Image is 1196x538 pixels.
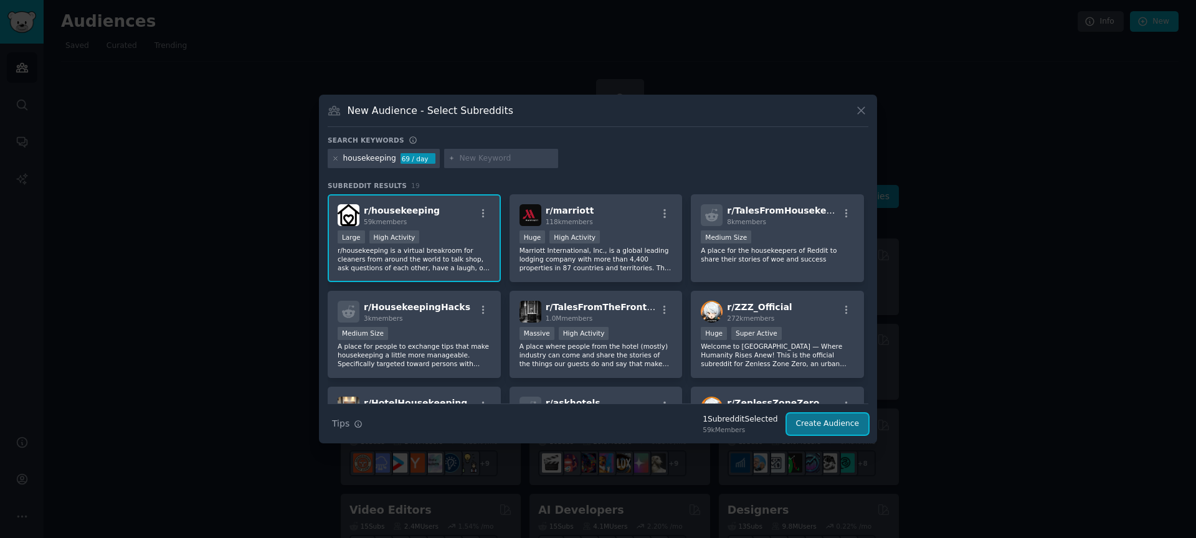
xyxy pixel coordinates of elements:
[727,302,792,312] span: r/ ZZZ_Official
[520,301,541,323] img: TalesFromTheFrontDesk
[787,413,869,435] button: Create Audience
[328,136,404,144] h3: Search keywords
[546,205,594,215] span: r/ marriott
[727,218,766,225] span: 8k members
[328,181,407,190] span: Subreddit Results
[520,230,546,243] div: Huge
[701,230,751,243] div: Medium Size
[703,414,777,425] div: 1 Subreddit Selected
[701,342,854,368] p: Welcome to [GEOGRAPHIC_DATA] — Where Humanity Rises Anew! This is the official subreddit for Zenl...
[364,398,467,408] span: r/ HotelHousekeeping
[546,218,593,225] span: 118k members
[343,153,396,164] div: housekeeping
[559,327,609,340] div: High Activity
[338,246,491,272] p: r/housekeeping is a virtual breakroom for cleaners from around the world to talk shop, ask questi...
[338,397,359,418] img: HotelHousekeeping
[338,327,388,340] div: Medium Size
[338,204,359,226] img: housekeeping
[546,398,600,408] span: r/ askhotels
[364,218,407,225] span: 59k members
[364,314,403,322] span: 3k members
[520,204,541,226] img: marriott
[520,342,673,368] p: A place where people from the hotel (mostly) industry can come and share the stories of the thing...
[364,205,440,215] span: r/ housekeeping
[727,314,774,322] span: 272k members
[701,246,854,263] p: A place for the housekeepers of Reddit to share their stories of woe and success
[338,230,365,243] div: Large
[549,230,600,243] div: High Activity
[727,205,854,215] span: r/ TalesFromHousekeeping
[701,327,727,340] div: Huge
[731,327,782,340] div: Super Active
[328,413,367,435] button: Tips
[546,302,671,312] span: r/ TalesFromTheFrontDesk
[701,397,723,418] img: ZenlessZoneZero
[332,417,349,430] span: Tips
[348,104,513,117] h3: New Audience - Select Subreddits
[364,302,470,312] span: r/ HousekeepingHacks
[520,246,673,272] p: Marriott International, Inc., is a global leading lodging company with more than 4,400 properties...
[459,153,554,164] input: New Keyword
[727,398,819,408] span: r/ ZenlessZoneZero
[703,425,777,434] div: 59k Members
[546,314,593,322] span: 1.0M members
[520,327,554,340] div: Massive
[369,230,420,243] div: High Activity
[401,153,435,164] div: 69 / day
[701,301,723,323] img: ZZZ_Official
[338,342,491,368] p: A place for people to exchange tips that make housekeeping a little more manageable. Specifically...
[411,182,420,189] span: 19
